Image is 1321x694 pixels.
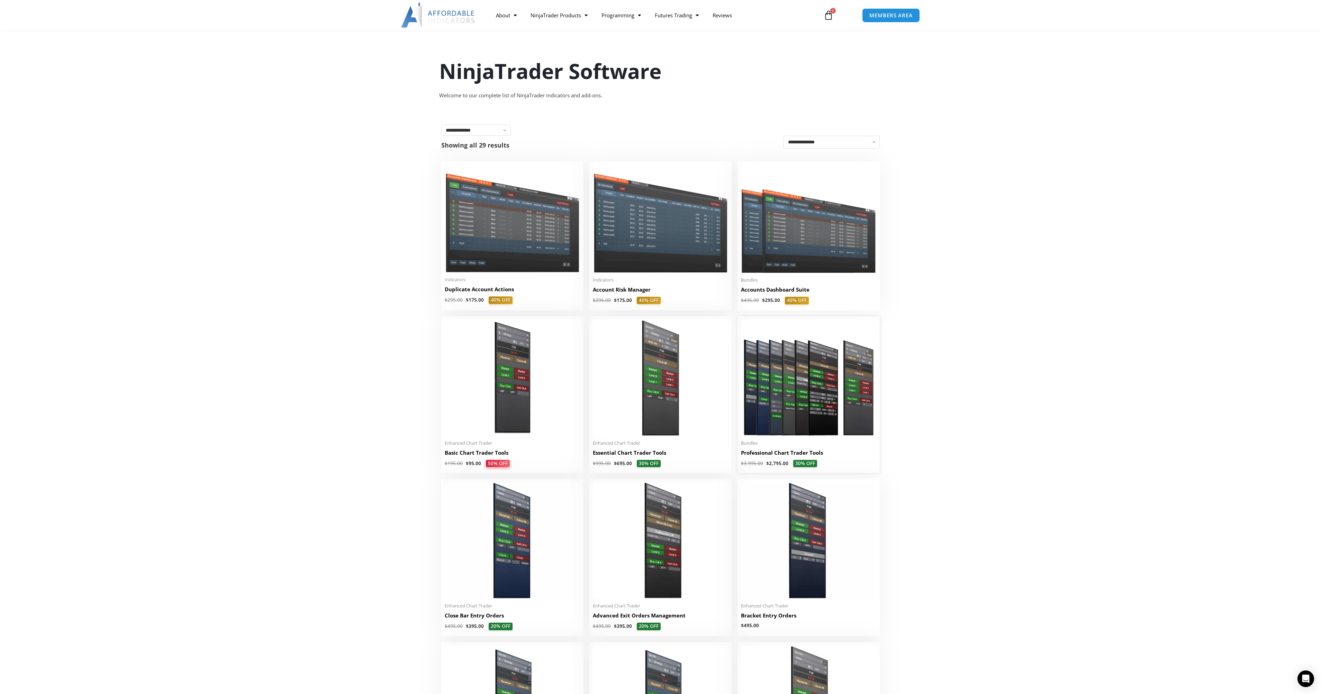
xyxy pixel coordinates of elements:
a: Professional Chart Trader Tools [741,449,876,460]
bdi: 175.00 [466,297,484,303]
a: Essential Chart Trader Tools [593,449,728,460]
bdi: 495.00 [741,297,759,303]
p: Showing all 29 results [441,142,509,148]
div: Open Intercom Messenger [1297,670,1314,687]
bdi: 175.00 [614,297,632,303]
a: 0 [813,5,844,25]
img: ProfessionalToolsBundlePage [741,320,876,436]
bdi: 395.00 [466,623,484,629]
h2: Close Bar Entry Orders [445,612,580,619]
span: $ [741,297,744,303]
h1: NinjaTrader Software [439,56,882,86]
span: $ [593,297,596,303]
span: $ [614,460,617,466]
span: $ [445,460,447,466]
span: $ [466,460,469,466]
span: $ [445,623,447,629]
img: LogoAI | Affordable Indicators – NinjaTrader [401,3,476,28]
a: Accounts Dashboard Suite [741,286,876,297]
img: BasicTools [445,320,580,436]
span: 40% OFF [637,297,661,304]
span: $ [614,623,617,629]
span: $ [766,460,769,466]
span: $ [741,622,744,629]
a: Basic Chart Trader Tools [445,449,580,460]
a: MEMBERS AREA [862,8,920,23]
bdi: 295.00 [445,297,463,303]
div: Welcome to our complete list of NinjaTrader indicators and add-ons. [439,91,882,100]
bdi: 295.00 [762,297,780,303]
bdi: 695.00 [614,460,632,466]
img: BracketEntryOrders [741,482,876,599]
span: 30% OFF [793,460,817,468]
a: Account Risk Manager [593,286,728,297]
a: Programming [595,7,648,23]
img: Duplicate Account Actions [445,165,580,273]
img: Account Risk Manager [593,165,728,273]
span: $ [466,623,469,629]
h2: Accounts Dashboard Suite [741,286,876,293]
bdi: 495.00 [445,623,463,629]
span: $ [593,460,596,466]
bdi: 295.00 [593,297,611,303]
span: 40% OFF [489,296,513,304]
select: Shop order [784,136,880,149]
span: MEMBERS AREA [869,13,913,18]
span: 20% OFF [637,623,661,630]
span: 20% OFF [489,623,513,630]
bdi: 3,995.00 [741,460,763,466]
a: NinjaTrader Products [524,7,595,23]
h2: Advanced Exit Orders Management [593,612,728,619]
a: Futures Trading [648,7,706,23]
a: Bracket Entry Orders [741,612,876,623]
a: Duplicate Account Actions [445,286,580,296]
img: Essential Chart Trader Tools [593,320,728,436]
span: Enhanced Chart Trader [445,603,580,609]
img: Accounts Dashboard Suite [741,165,876,273]
img: AdvancedStopLossMgmt [593,482,728,599]
bdi: 395.00 [614,623,632,629]
span: Enhanced Chart Trader [741,603,876,609]
bdi: 195.00 [445,460,463,466]
h2: Bracket Entry Orders [741,612,876,619]
span: Bundles [741,440,876,446]
span: $ [762,297,765,303]
span: 30% OFF [637,460,661,468]
a: Reviews [706,7,739,23]
bdi: 95.00 [466,460,481,466]
nav: Menu [489,7,816,23]
a: Close Bar Entry Orders [445,612,580,623]
span: Enhanced Chart Trader [593,440,728,446]
span: 40% OFF [785,297,809,304]
h2: Duplicate Account Actions [445,286,580,293]
h2: Professional Chart Trader Tools [741,449,876,456]
bdi: 495.00 [741,622,759,629]
span: Enhanced Chart Trader [445,440,580,446]
bdi: 495.00 [593,623,611,629]
span: 0 [830,8,836,14]
span: Bundles [741,277,876,283]
a: About [489,7,524,23]
span: Indicators [593,277,728,283]
span: $ [741,460,744,466]
span: $ [614,297,617,303]
a: Advanced Exit Orders Management [593,612,728,623]
h2: Basic Chart Trader Tools [445,449,580,456]
span: Enhanced Chart Trader [593,603,728,609]
span: Indicators [445,277,580,283]
span: $ [466,297,469,303]
span: $ [593,623,596,629]
bdi: 2,795.00 [766,460,788,466]
span: 50% OFF [486,460,510,468]
h2: Account Risk Manager [593,286,728,293]
span: $ [445,297,447,303]
h2: Essential Chart Trader Tools [593,449,728,456]
img: CloseBarOrders [445,482,580,599]
bdi: 995.00 [593,460,611,466]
